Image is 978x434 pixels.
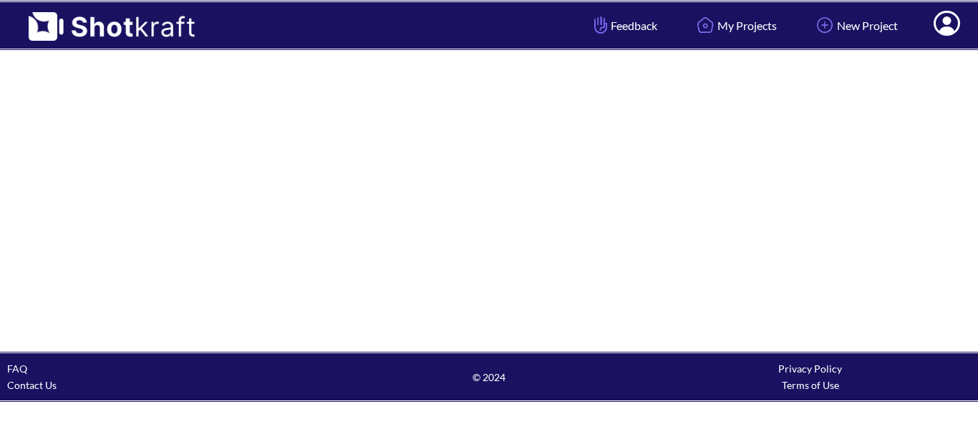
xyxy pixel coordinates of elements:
a: My Projects [682,6,788,44]
img: Home Icon [693,13,717,37]
a: New Project [802,6,909,44]
span: Feedback [591,17,657,34]
a: FAQ [7,363,27,375]
span: © 2024 [329,369,650,385]
img: Hand Icon [591,13,611,37]
img: Add Icon [813,13,837,37]
a: Contact Us [7,379,57,391]
div: Privacy Policy [649,360,971,377]
iframe: chat widget [825,403,971,434]
div: Terms of Use [649,377,971,393]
